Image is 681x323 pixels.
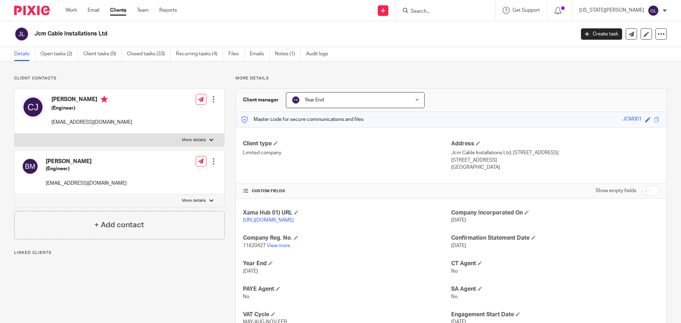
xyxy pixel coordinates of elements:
[596,187,636,194] label: Show empty fields
[451,209,659,217] h4: Company Incorporated On
[451,149,659,156] p: Jcm Cable Installations Ltd, [STREET_ADDRESS]
[243,269,258,274] span: [DATE]
[14,6,50,15] img: Pixie
[243,260,451,267] h4: Year End
[51,96,132,105] h4: [PERSON_NAME]
[101,96,108,103] i: Primary
[306,47,333,61] a: Audit logs
[243,285,451,293] h4: PAYE Agent
[46,158,127,165] h4: [PERSON_NAME]
[243,311,451,318] h4: VAT Cycle
[159,7,177,14] a: Reports
[579,7,644,14] p: [US_STATE][PERSON_NAME]
[22,96,44,118] img: svg%3E
[410,9,474,15] input: Search
[88,7,99,14] a: Email
[66,7,77,14] a: Work
[451,294,458,299] span: No
[14,250,225,256] p: Linked clients
[513,8,540,13] span: Get Support
[622,116,642,124] div: JCM001
[451,140,659,147] h4: Address
[451,269,458,274] span: No
[451,311,659,318] h4: Engagement Start Date
[451,285,659,293] h4: SA Agent
[648,5,659,16] img: svg%3E
[243,140,451,147] h4: Client type
[243,294,249,299] span: No
[243,218,294,223] a: [URL][DOMAIN_NAME]
[581,28,622,40] a: Create task
[451,234,659,242] h4: Confirmation Statement Date
[243,234,451,242] h4: Company Reg. No.
[51,105,132,112] h5: (Engineer)
[182,137,206,143] p: More details
[243,209,451,217] h4: Xama Hub 01) URL
[83,47,122,61] a: Client tasks (0)
[110,7,126,14] a: Clients
[241,116,364,123] p: Master code for secure communications and files
[182,198,206,204] p: More details
[243,149,451,156] p: Limited company
[451,157,659,164] p: [STREET_ADDRESS]
[14,27,29,41] img: svg%3E
[46,165,127,172] h5: (Engineer)
[243,96,279,104] h3: Client manager
[451,218,466,223] span: [DATE]
[14,76,225,81] p: Client contacts
[22,158,39,175] img: svg%3E
[275,47,301,61] a: Notes (1)
[14,47,35,61] a: Details
[236,76,667,81] p: More details
[127,47,171,61] a: Closed tasks (33)
[51,119,132,126] p: [EMAIL_ADDRESS][DOMAIN_NAME]
[292,96,300,104] img: svg%3E
[40,47,78,61] a: Open tasks (2)
[34,30,463,38] h2: Jcm Cable Installations Ltd
[250,47,270,61] a: Emails
[451,260,659,267] h4: CT Agent
[137,7,149,14] a: Team
[46,180,127,187] p: [EMAIL_ADDRESS][DOMAIN_NAME]
[176,47,223,61] a: Recurring tasks (4)
[94,219,144,230] h4: + Add contact
[243,243,266,248] span: 11620427
[267,243,290,248] a: View more
[243,188,451,194] h4: CUSTOM FIELDS
[451,243,466,248] span: [DATE]
[451,164,659,171] p: [GEOGRAPHIC_DATA]
[228,47,244,61] a: Files
[305,98,324,102] span: Year End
